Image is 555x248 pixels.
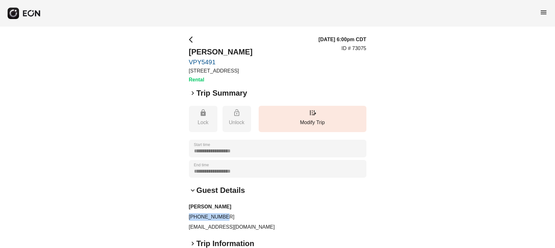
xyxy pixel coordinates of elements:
button: Modify Trip [259,106,366,132]
h2: Trip Summary [197,88,247,98]
p: [EMAIL_ADDRESS][DOMAIN_NAME] [189,223,366,231]
p: Modify Trip [262,119,363,126]
h3: [PERSON_NAME] [189,203,366,211]
span: menu [540,9,547,16]
h2: Guest Details [197,185,245,195]
h3: Rental [189,76,253,84]
span: edit_road [309,109,316,117]
span: arrow_back_ios [189,36,197,43]
h3: [DATE] 6:00pm CDT [319,36,366,43]
span: keyboard_arrow_right [189,240,197,247]
p: ID # 73075 [341,45,366,52]
span: keyboard_arrow_right [189,89,197,97]
span: keyboard_arrow_down [189,187,197,194]
h2: [PERSON_NAME] [189,47,253,57]
a: VPY5491 [189,58,253,66]
p: [STREET_ADDRESS] [189,67,253,75]
p: [PHONE_NUMBER] [189,213,366,221]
